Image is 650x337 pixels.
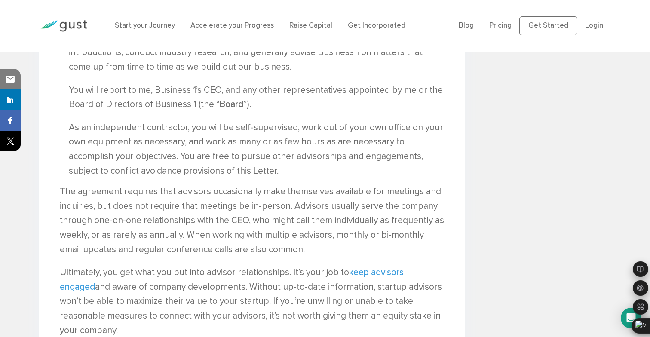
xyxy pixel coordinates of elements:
p: As an independent contractor, you will be self-supervised, work out of your own office on your ow... [69,120,445,178]
a: Blog [459,21,474,30]
p: You will report to me, Business 1’s CEO, and any other representatives appointed by me or the Boa... [69,83,445,112]
iframe: Chat Widget [503,244,650,337]
img: Gust Logo [39,20,87,32]
a: Raise Capital [289,21,332,30]
p: The agreement requires that advisors occasionally make themselves available for meetings and inqu... [60,184,445,257]
a: Get Started [519,16,577,35]
a: Get Incorporated [348,21,405,30]
a: Accelerate your Progress [190,21,274,30]
a: Pricing [489,21,512,30]
strong: Board [220,99,243,110]
a: keep advisors engaged [60,267,404,292]
a: Start your Journey [115,21,175,30]
a: Login [585,21,603,30]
